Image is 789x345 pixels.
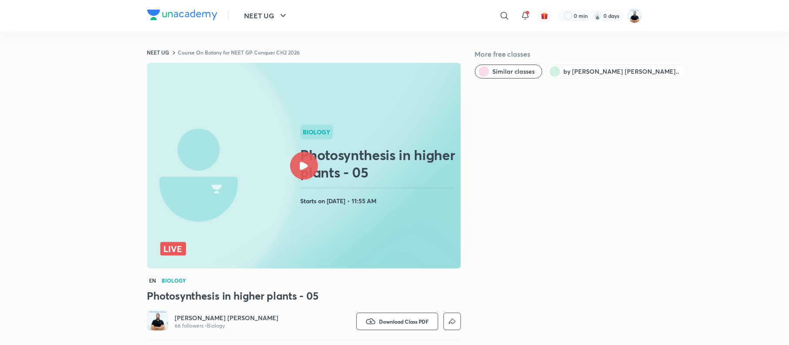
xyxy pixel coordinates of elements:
[356,313,438,330] button: Download Class PDF
[593,11,602,20] img: streak
[147,10,217,20] img: Company Logo
[379,318,429,325] span: Download Class PDF
[147,289,461,303] h3: Photosynthesis in higher plants - 05
[493,67,535,76] span: Similar classes
[301,146,457,181] h2: Photosynthesis in higher plants - 05
[564,67,680,76] span: by Subhash Chandra Yadav
[538,9,552,23] button: avatar
[175,314,279,322] a: [PERSON_NAME] [PERSON_NAME]
[178,49,300,56] a: Course On Botany for NEET GP Conquer CH2 2026
[147,310,168,331] img: Avatar
[147,49,169,56] a: NEET UG
[301,195,457,207] h4: Starts on [DATE] • 11:55 AM
[541,12,549,20] img: avatar
[162,278,186,283] h4: Biology
[546,65,687,79] button: by Subhash Chandra Yadav
[475,49,642,59] h5: More free classes
[147,10,217,22] a: Company Logo
[175,322,279,329] p: 66 followers • Biology
[627,8,642,23] img: Subhash Chandra Yadav
[475,65,542,79] button: Similar classes
[147,310,168,333] a: Avatar
[239,7,294,24] button: NEET UG
[34,7,58,14] span: Support
[147,276,159,285] span: EN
